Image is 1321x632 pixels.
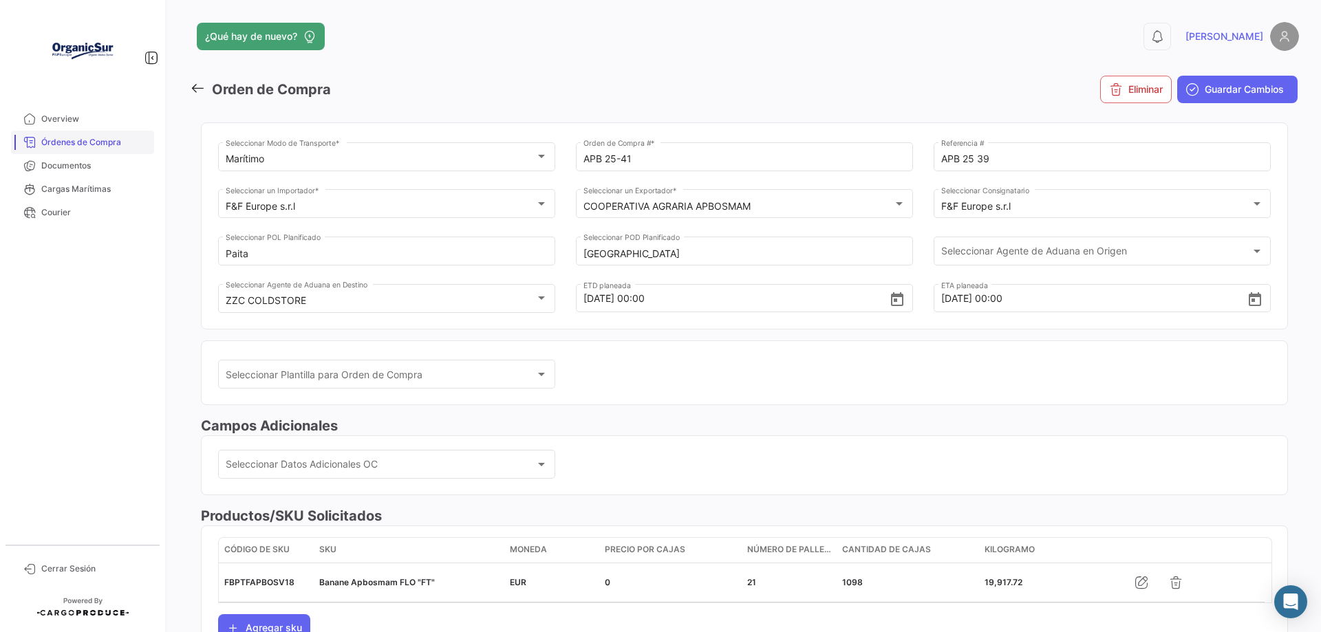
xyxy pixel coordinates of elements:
span: Overview [41,113,149,125]
h3: Campos Adicionales [201,416,1288,435]
span: Courier [41,206,149,219]
span: Seleccionar Plantilla para Orden de Compra [226,371,536,383]
span: Precio por Cajas [605,543,685,556]
span: Cargas Marítimas [41,183,149,195]
input: Seleccionar una fecha [941,274,1247,323]
span: 21 [747,577,756,587]
span: Cerrar Sesión [41,563,149,575]
span: Moneda [510,543,547,556]
a: Cargas Marítimas [11,177,154,201]
span: Seleccionar Datos Adicionales OC [226,461,536,473]
a: Órdenes de Compra [11,131,154,154]
mat-select-trigger: COOPERATIVA AGRARIA APBOSMAM [583,200,751,212]
datatable-header-cell: Código de SKU [219,538,314,563]
input: Escriba para buscar... [226,248,548,260]
button: Guardar Cambios [1177,76,1298,103]
mat-select-trigger: Marítimo [226,153,264,164]
input: Seleccionar una fecha [583,274,890,323]
span: SKU [319,543,336,556]
a: Overview [11,107,154,131]
mat-select-trigger: ZZC COLDSTORE [226,294,306,306]
span: ¿Qué hay de nuevo? [205,30,297,43]
img: Logo+OrganicSur.png [48,17,117,85]
div: Abrir Intercom Messenger [1274,585,1307,618]
span: EUR [510,577,526,587]
span: Guardar Cambios [1205,83,1284,96]
mat-select-trigger: F&F Europe s.r.l [941,200,1011,212]
datatable-header-cell: Número de pallets [742,538,837,563]
span: [PERSON_NAME] [1185,30,1263,43]
mat-select-trigger: F&F Europe s.r.l [226,200,295,212]
span: Seleccionar Agente de Aduana en Origen [941,248,1252,260]
span: Número de pallets [747,543,831,556]
a: Documentos [11,154,154,177]
img: placeholder-user.png [1270,22,1299,51]
span: Cantidad de Cajas [842,543,931,556]
button: Open calendar [889,291,905,306]
datatable-header-cell: SKU [314,538,504,563]
span: FBPTFAPBOSV18 [224,577,294,587]
h3: Orden de Compra [212,80,331,100]
span: 19,917.72 [985,577,1022,587]
span: Banane Apbosmam FLO "FT" [319,577,435,587]
span: Código de SKU [224,543,290,556]
span: Órdenes de Compra [41,136,149,149]
button: Open calendar [1247,291,1263,306]
datatable-header-cell: Moneda [504,538,599,563]
input: Escriba para buscar... [583,248,906,260]
h3: Productos/SKU Solicitados [201,506,1288,525]
span: 0 [605,577,610,587]
span: Kilogramo [985,543,1035,556]
button: Eliminar [1100,76,1172,103]
span: 1098 [842,577,863,587]
a: Courier [11,201,154,224]
button: ¿Qué hay de nuevo? [197,23,325,50]
span: Documentos [41,160,149,172]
